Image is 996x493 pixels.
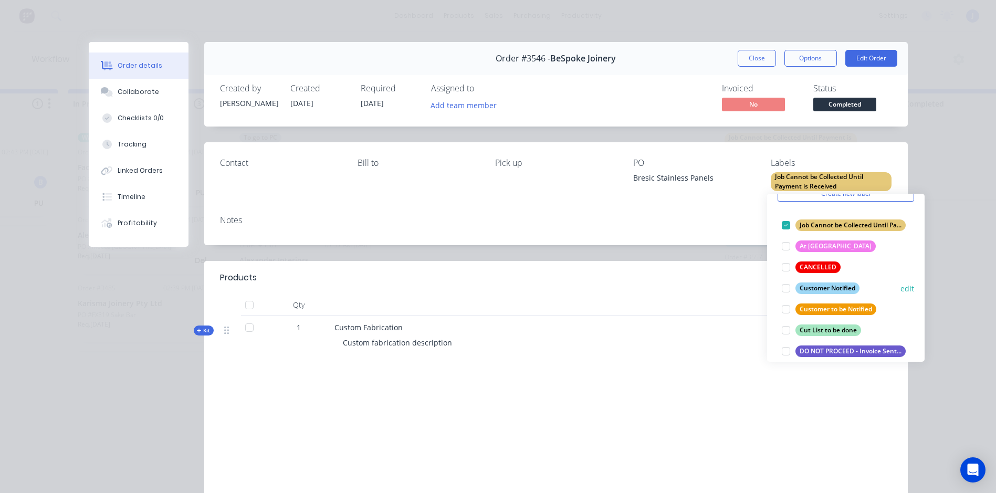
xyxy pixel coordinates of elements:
div: PO [633,158,754,168]
button: Edit Order [845,50,897,67]
span: BeSpoke Joinery [550,54,616,64]
div: Bill to [358,158,478,168]
button: Cut List to be done [778,323,865,338]
div: Bresic Stainless Panels [633,172,754,187]
button: Add team member [425,98,502,112]
div: Collaborate [118,87,159,97]
button: Timeline [89,184,188,210]
div: Pick up [495,158,616,168]
span: Kit [197,327,211,334]
div: DO NOT PROCEED - Invoice Sent Awaiting Payment [795,345,906,357]
div: CANCELLED [795,261,841,273]
button: Customer Notified [778,281,864,296]
button: Job Cannot be Collected Until Payment is Received [778,218,910,233]
div: Timeline [118,192,145,202]
div: Checklists 0/0 [118,113,164,123]
button: Checklists 0/0 [89,105,188,131]
div: Notes [220,215,892,225]
button: Tracking [89,131,188,158]
div: Job Cannot be Collected Until Payment is Received [795,219,906,231]
div: Customer to be Notified [795,303,876,315]
div: Kit [194,326,214,335]
button: At [GEOGRAPHIC_DATA] [778,239,880,254]
div: Profitability [118,218,157,228]
span: 1 [297,322,301,333]
button: Customer to be Notified [778,302,880,317]
button: Close [738,50,776,67]
button: Add team member [431,98,502,112]
button: Linked Orders [89,158,188,184]
div: Created by [220,83,278,93]
div: Labels [771,158,892,168]
div: Products [220,271,257,284]
div: [PERSON_NAME] [220,98,278,109]
div: Order details [118,61,162,70]
button: Completed [813,98,876,113]
button: Order details [89,53,188,79]
div: Job Cannot be Collected Until Payment is Received [771,172,892,191]
span: Custom fabrication description [343,338,452,348]
span: Order #3546 - [496,54,550,64]
div: Contact [220,158,341,168]
button: edit [900,283,914,294]
div: Cut List to be done [795,324,861,336]
div: At [GEOGRAPHIC_DATA] [795,240,876,252]
span: [DATE] [361,98,384,108]
button: CANCELLED [778,260,845,275]
div: Required [361,83,418,93]
button: Create new label [778,186,914,202]
span: Completed [813,98,876,111]
div: Open Intercom Messenger [960,457,985,482]
button: Profitability [89,210,188,236]
button: DO NOT PROCEED - Invoice Sent Awaiting Payment [778,344,910,359]
div: Customer Notified [795,282,859,294]
span: Custom Fabrication [334,322,403,332]
button: Collaborate [89,79,188,105]
span: No [722,98,785,111]
span: [DATE] [290,98,313,108]
div: Assigned to [431,83,536,93]
div: Linked Orders [118,166,163,175]
button: Options [784,50,837,67]
div: Qty [267,295,330,316]
div: Invoiced [722,83,801,93]
div: Status [813,83,892,93]
div: Created [290,83,348,93]
div: Tracking [118,140,146,149]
